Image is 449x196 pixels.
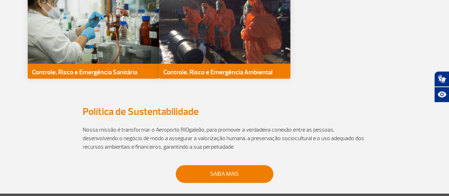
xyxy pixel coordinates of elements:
[83,117,367,151] p: Nossa missão é transformar o Aeroporto RIOgaleão, para promover a verdadeira conexão entre as pes...
[434,87,449,102] button: Abrir recursos assistivos.
[163,69,286,76] p: Controle, Risco e Emergência Ambiental
[176,165,273,183] a: Saiba mais
[32,69,155,76] p: Controle, Risco e Emergência Sanitária
[434,71,449,102] div: Plugin de acessibilidade da Hand Talk.
[434,71,449,87] button: Abrir tradutor de língua de sinais.
[83,106,367,117] h3: Política de Sustentabilidade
